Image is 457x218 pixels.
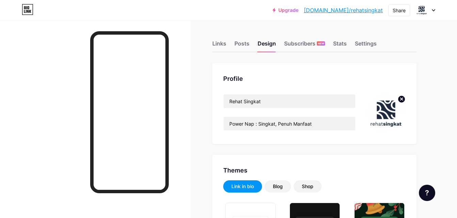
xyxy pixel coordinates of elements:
div: Shop [302,183,313,190]
div: Settings [355,39,377,52]
img: rehatsingkat [415,4,428,17]
div: Blog [273,183,283,190]
div: Link in bio [231,183,254,190]
div: Links [212,39,226,52]
div: Themes [223,166,406,175]
input: Name [224,94,355,108]
div: Design [258,39,276,52]
div: Profile [223,74,406,83]
img: rehatsingkat [366,94,406,133]
div: Subscribers [284,39,325,52]
span: NEW [318,41,324,46]
div: Posts [234,39,249,52]
a: Upgrade [273,7,298,13]
div: Stats [333,39,347,52]
div: Share [393,7,406,14]
a: [DOMAIN_NAME]/rehatsingkat [304,6,383,14]
input: Bio [224,117,355,130]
